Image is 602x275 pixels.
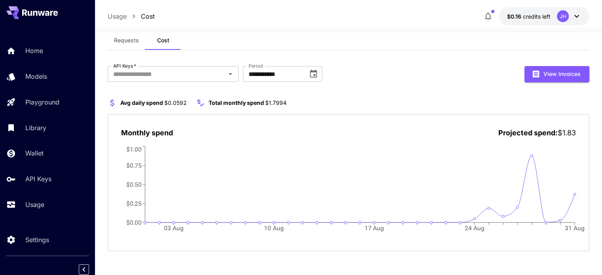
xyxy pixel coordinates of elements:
button: $0.161JH [499,7,589,25]
a: View Invoices [524,70,589,77]
p: Settings [25,235,49,245]
span: Avg daily spend [120,99,163,106]
tspan: $0.50 [126,180,142,188]
p: Models [25,72,47,81]
p: Home [25,46,43,55]
tspan: 24 Aug [465,224,485,231]
p: Playground [25,97,59,107]
span: $0.0592 [164,99,187,106]
a: Cost [141,11,155,21]
label: API Keys [113,63,136,69]
p: API Keys [25,174,51,184]
tspan: $0.00 [126,219,142,226]
button: Collapse sidebar [79,264,89,275]
tspan: 31 Aug [566,224,585,231]
span: Total monthly spend [209,99,264,106]
tspan: $0.25 [126,200,142,207]
tspan: $1.00 [126,145,142,153]
p: Monthly spend [121,127,173,138]
span: $1.7994 [265,99,287,106]
span: Requests [114,37,139,44]
a: Usage [108,11,127,21]
tspan: 17 Aug [365,224,385,231]
tspan: $0.75 [126,161,142,169]
button: Open [225,68,236,80]
p: Wallet [25,148,44,158]
label: Period [249,63,263,69]
span: Projected spend: [498,129,558,137]
span: $0.16 [507,13,523,20]
div: $0.161 [507,12,551,21]
p: Library [25,123,46,133]
button: View Invoices [524,66,589,82]
span: Cost [157,37,169,44]
tspan: 03 Aug [164,224,184,231]
span: $1.83 [558,129,576,137]
tspan: 10 Aug [264,224,284,231]
span: credits left [523,13,551,20]
button: Choose date, selected date is Aug 1, 2025 [306,66,321,82]
p: Usage [25,200,44,209]
div: JH [557,10,569,22]
nav: breadcrumb [108,11,155,21]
